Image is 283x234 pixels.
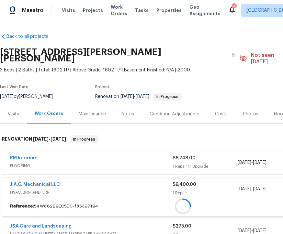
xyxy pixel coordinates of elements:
div: Photos [243,111,258,117]
div: Maintenance [79,111,106,117]
div: Costs [215,111,228,117]
span: $9,400.00 [173,182,196,187]
span: HVAC, BRN_AND_LRR [10,189,173,196]
span: [DATE] [51,137,66,141]
span: [DATE] [136,94,149,99]
a: RM Interiors [10,156,38,160]
span: In Progress [154,95,181,99]
span: [DATE] [238,160,251,165]
div: 13 [232,4,236,10]
span: Geo Assignments [189,4,221,17]
div: Condition Adjustments [150,111,199,117]
a: J&A Care and Landscaping [10,224,72,229]
span: Work Orders [111,4,127,17]
h6: RENOVATION [2,135,66,143]
span: Maestro [22,7,43,14]
span: [DATE] [33,137,49,141]
span: [DATE] [238,187,251,191]
span: Projects [83,7,103,14]
span: $275.00 [173,224,191,229]
span: Project [95,85,109,89]
span: Tasks [135,8,149,13]
span: FLOORING [10,163,173,169]
span: $6,748.00 [173,156,196,160]
span: [DATE] [253,160,266,165]
span: - [238,228,266,234]
span: [DATE] [253,229,266,233]
div: 1 Repair | 1 Upgrade [173,163,238,170]
span: In Progress [71,136,98,143]
div: Notes [121,111,134,117]
div: Visits [8,111,19,117]
button: Copy Address [228,49,239,61]
span: [DATE] [120,94,134,99]
a: J.A.G. Mechanical LLC [10,182,60,187]
span: Properties [156,7,182,14]
span: [DATE] [238,229,251,233]
span: - [238,159,266,166]
span: - [238,186,266,192]
div: Work Orders [35,111,63,117]
span: [DATE] [253,187,266,191]
span: - [120,94,149,99]
span: - [33,137,66,141]
span: Visits [62,7,75,14]
div: 1 Repair [173,190,238,196]
span: Renovation [95,94,182,99]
